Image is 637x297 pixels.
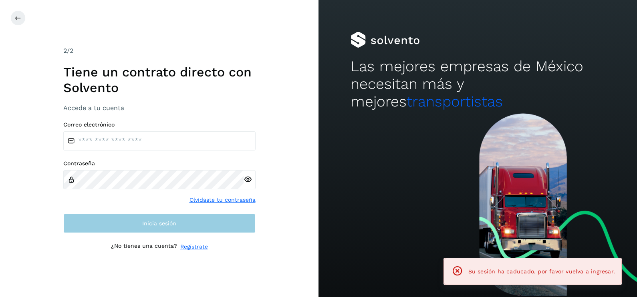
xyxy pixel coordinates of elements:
[407,93,503,110] span: transportistas
[180,243,208,251] a: Regístrate
[142,221,176,226] span: Inicia sesión
[63,104,256,112] h3: Accede a tu cuenta
[63,160,256,167] label: Contraseña
[111,243,177,251] p: ¿No tienes una cuenta?
[63,64,256,95] h1: Tiene un contrato directo con Solvento
[189,196,256,204] a: Olvidaste tu contraseña
[63,46,256,56] div: /2
[468,268,615,275] span: Su sesión ha caducado, por favor vuelva a ingresar.
[63,214,256,233] button: Inicia sesión
[63,47,67,54] span: 2
[63,121,256,128] label: Correo electrónico
[351,58,605,111] h2: Las mejores empresas de México necesitan más y mejores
